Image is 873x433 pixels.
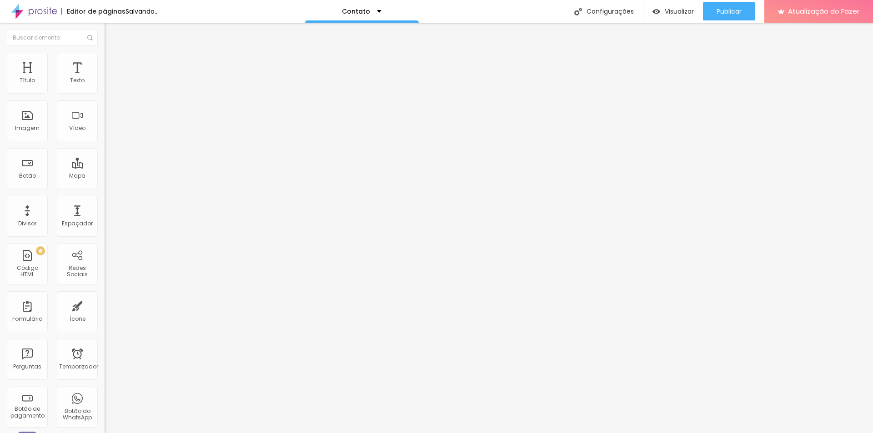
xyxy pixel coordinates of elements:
[788,6,859,16] font: Atualização do Fazer
[70,315,85,323] font: Ícone
[652,8,660,15] img: view-1.svg
[70,76,85,84] font: Texto
[15,124,40,132] font: Imagem
[17,264,38,278] font: Código HTML
[63,407,92,421] font: Botão do WhatsApp
[19,172,36,179] font: Botão
[587,7,634,16] font: Configurações
[574,8,582,15] img: Ícone
[20,76,35,84] font: Título
[69,124,85,132] font: Vídeo
[665,7,694,16] font: Visualizar
[125,8,159,15] div: Salvando...
[18,219,36,227] font: Divisor
[7,30,98,46] input: Buscar elemento
[10,405,45,419] font: Botão de pagamento
[59,363,98,370] font: Temporizador
[67,7,125,16] font: Editor de páginas
[717,7,742,16] font: Publicar
[342,7,370,16] font: Contato
[643,2,703,20] button: Visualizar
[69,172,85,179] font: Mapa
[12,315,42,323] font: Formulário
[703,2,755,20] button: Publicar
[13,363,41,370] font: Perguntas
[62,219,93,227] font: Espaçador
[67,264,88,278] font: Redes Sociais
[87,35,93,40] img: Ícone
